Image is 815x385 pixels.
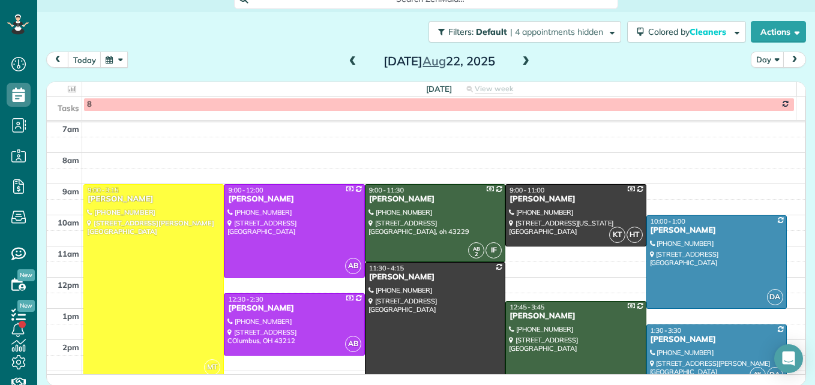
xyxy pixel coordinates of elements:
span: KT [609,227,625,243]
span: 8 [87,100,92,109]
span: HT [627,227,643,243]
span: DA [767,289,783,305]
span: 1:30 - 3:30 [651,326,682,335]
span: 9am [62,187,79,196]
div: [PERSON_NAME] [650,225,783,236]
div: [PERSON_NAME] [650,335,783,345]
span: 12pm [58,280,79,290]
small: 2 [469,249,484,260]
a: Filters: Default | 4 appointments hidden [423,21,621,43]
span: AB [473,245,480,252]
button: Filters: Default | 4 appointments hidden [429,21,621,43]
span: Filters: [448,26,474,37]
span: 9:00 - 11:00 [510,186,544,194]
span: IF [486,242,502,258]
span: 11am [58,249,79,258]
span: 7am [62,124,79,134]
span: View week [475,84,513,94]
span: AB [345,258,361,274]
span: New [17,300,35,312]
button: next [783,52,806,68]
span: Colored by [648,26,730,37]
span: Default [476,26,508,37]
span: 10:00 - 1:00 [651,217,685,225]
span: 11:30 - 4:15 [369,264,404,272]
small: 2 [750,374,765,385]
span: 1pm [62,311,79,321]
span: 10am [58,218,79,227]
span: MT [204,359,220,375]
span: 12:45 - 3:45 [510,303,544,311]
span: 9:00 - 11:30 [369,186,404,194]
span: Aug [423,53,446,68]
span: 9:00 - 3:15 [88,186,119,194]
span: 12:30 - 2:30 [228,295,263,303]
button: Colored byCleaners [627,21,746,43]
span: 2pm [62,342,79,352]
span: | 4 appointments hidden [510,26,603,37]
span: 3pm [62,374,79,383]
h2: [DATE] 22, 2025 [364,55,514,68]
span: New [17,269,35,281]
span: 9:00 - 12:00 [228,186,263,194]
button: Day [751,52,784,68]
span: Cleaners [690,26,728,37]
div: [PERSON_NAME] [227,303,361,314]
div: Open Intercom Messenger [774,344,803,373]
div: [PERSON_NAME] [509,311,642,321]
span: 8am [62,155,79,165]
div: [PERSON_NAME] [87,194,220,204]
button: prev [46,52,69,68]
span: AB [754,370,761,377]
div: [PERSON_NAME] [227,194,361,204]
span: AB [345,336,361,352]
div: [PERSON_NAME] [368,194,502,204]
button: today [68,52,101,68]
div: [PERSON_NAME] [368,272,502,282]
span: [DATE] [426,84,452,94]
button: Actions [751,21,806,43]
div: [PERSON_NAME] [509,194,642,204]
